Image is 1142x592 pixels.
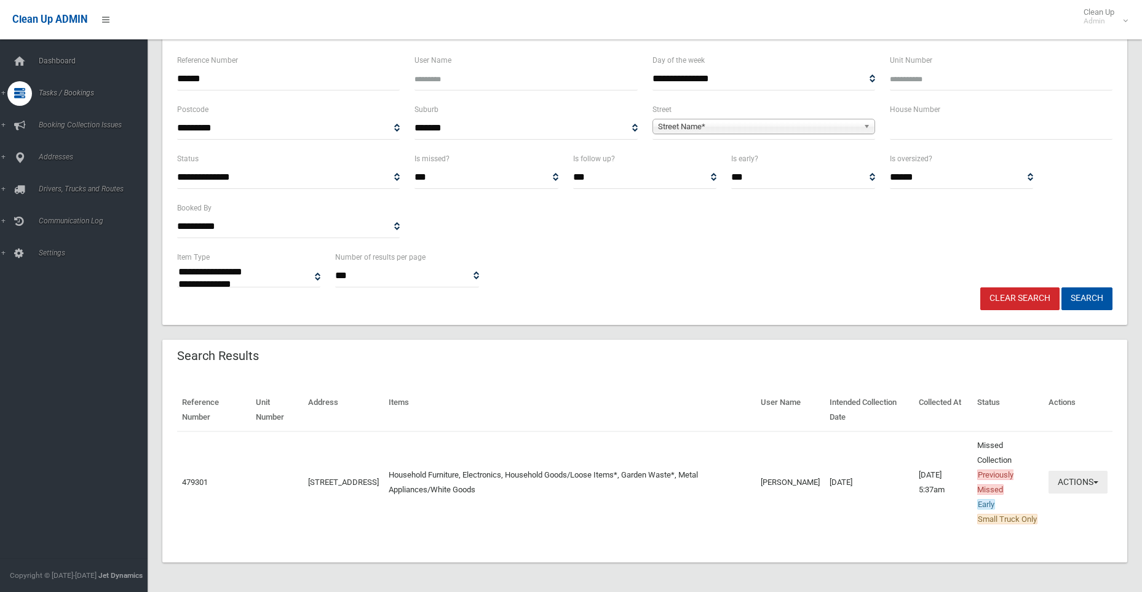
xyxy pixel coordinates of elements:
[35,249,157,257] span: Settings
[1044,389,1112,431] th: Actions
[977,499,995,510] span: Early
[35,121,157,129] span: Booking Collection Issues
[414,103,438,116] label: Suburb
[177,152,199,166] label: Status
[177,201,212,215] label: Booked By
[890,103,940,116] label: House Number
[335,250,426,264] label: Number of results per page
[384,431,756,533] td: Household Furniture, Electronics, Household Goods/Loose Items*, Garden Waste*, Metal Appliances/W...
[384,389,756,431] th: Items
[12,14,87,25] span: Clean Up ADMIN
[308,478,379,487] a: [STREET_ADDRESS]
[98,571,143,580] strong: Jet Dynamics
[914,389,972,431] th: Collected At
[414,152,450,166] label: Is missed?
[1061,287,1112,310] button: Search
[756,389,825,431] th: User Name
[977,470,1013,495] span: Previously Missed
[573,152,615,166] label: Is follow up?
[35,185,157,193] span: Drivers, Trucks and Routes
[182,478,208,487] a: 479301
[162,344,274,368] header: Search Results
[825,389,914,431] th: Intended Collection Date
[177,54,238,67] label: Reference Number
[303,389,384,431] th: Address
[35,89,157,97] span: Tasks / Bookings
[35,153,157,161] span: Addresses
[177,250,210,264] label: Item Type
[414,54,451,67] label: User Name
[890,152,932,166] label: Is oversized?
[972,389,1044,431] th: Status
[1084,17,1114,26] small: Admin
[35,57,157,65] span: Dashboard
[10,571,97,580] span: Copyright © [DATE]-[DATE]
[890,54,932,67] label: Unit Number
[658,119,858,134] span: Street Name*
[1077,7,1127,26] span: Clean Up
[652,54,705,67] label: Day of the week
[731,152,758,166] label: Is early?
[972,431,1044,533] td: Missed Collection
[756,431,825,533] td: [PERSON_NAME]
[1049,471,1108,494] button: Actions
[977,514,1037,524] span: Small Truck Only
[177,103,208,116] label: Postcode
[177,389,251,431] th: Reference Number
[251,389,303,431] th: Unit Number
[652,103,672,116] label: Street
[35,217,157,225] span: Communication Log
[914,431,972,533] td: [DATE] 5:37am
[980,287,1060,310] a: Clear Search
[825,431,914,533] td: [DATE]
